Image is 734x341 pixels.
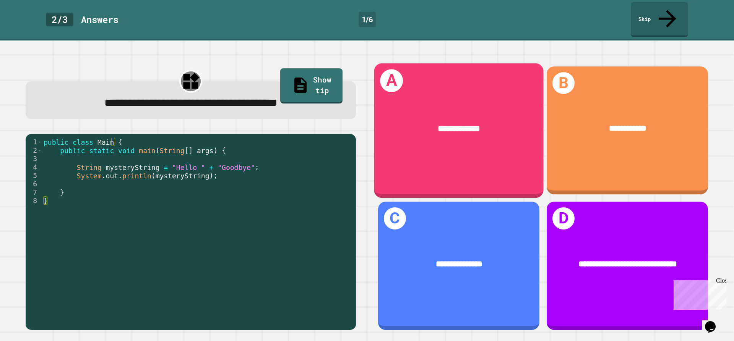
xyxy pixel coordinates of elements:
[359,12,376,27] div: 1 / 6
[380,69,403,92] h1: A
[280,68,343,103] a: Show tip
[552,207,574,229] h1: D
[26,180,42,188] div: 6
[37,146,42,155] span: Toggle code folding, rows 2 through 7
[26,155,42,163] div: 3
[384,207,406,229] h1: C
[81,13,119,26] div: Answer s
[26,188,42,197] div: 7
[26,163,42,171] div: 4
[552,72,574,94] h1: B
[3,3,53,48] div: Chat with us now!Close
[702,310,726,333] iframe: chat widget
[26,138,42,146] div: 1
[671,277,726,310] iframe: chat widget
[631,2,688,37] a: Skip
[26,197,42,205] div: 8
[26,171,42,180] div: 5
[46,13,73,26] div: 2 / 3
[37,138,42,146] span: Toggle code folding, rows 1 through 8
[26,146,42,155] div: 2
